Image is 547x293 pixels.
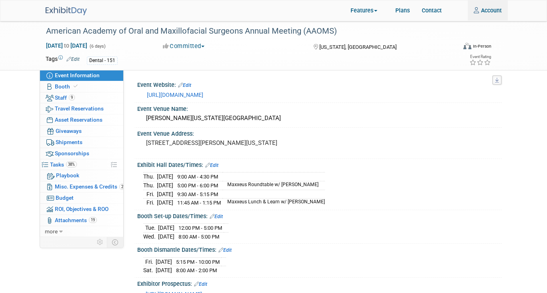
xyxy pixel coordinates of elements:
a: Features [345,1,389,21]
span: 5:15 PM - 10:00 PM [176,259,220,265]
div: [PERSON_NAME][US_STATE][GEOGRAPHIC_DATA] [143,112,496,124]
td: Thu. [143,173,157,181]
a: more [40,226,123,237]
a: Edit [210,214,223,219]
div: American Academy of Oral and Maxillofacial Surgeons Annual Meeting (AAOMS) [43,24,454,38]
button: Committed [160,42,208,50]
span: 8:00 AM - 2:00 PM [176,267,217,273]
a: ROI, Objectives & ROO [40,204,123,215]
a: Misc. Expenses & Credits2 [40,181,123,192]
span: 9:30 AM - 5:15 PM [177,191,218,197]
a: Tasks38% [40,159,123,170]
td: Toggle Event Tabs [107,237,123,247]
a: Asset Reservations [40,114,123,125]
span: Giveaways [56,128,82,134]
span: ROI, Objectives & ROO [55,206,108,212]
span: 8:00 AM - 5:00 PM [178,234,219,240]
div: Event Website: [137,79,502,89]
a: Plans [389,0,416,20]
a: Attachments19 [40,215,123,226]
span: Booth [55,83,79,90]
a: Staff9 [40,92,123,103]
td: [DATE] [157,173,173,181]
span: 9 [69,94,75,100]
span: to [63,42,70,49]
span: 19 [89,217,97,223]
a: Travel Reservations [40,103,123,114]
td: [DATE] [157,199,173,207]
a: Edit [66,56,80,62]
a: Edit [218,247,232,253]
span: 5:00 PM - 6:00 PM [177,183,218,189]
a: Giveaways [40,126,123,136]
td: [DATE] [156,266,172,275]
div: Dental - 151 [87,56,118,65]
span: Tasks [50,161,77,168]
td: Wed. [143,232,158,241]
td: Maxxeus Roundtable w/ [PERSON_NAME] [222,181,325,190]
td: [DATE] [157,181,173,190]
span: Budget [56,195,74,201]
pre: [STREET_ADDRESS][PERSON_NAME][US_STATE] [146,139,281,146]
a: Sponsorships [40,148,123,159]
div: Booth Set-up Dates/Times: [137,210,502,221]
a: Edit [205,163,218,168]
span: Travel Reservations [55,105,104,112]
a: Event Information [40,70,123,81]
a: Shipments [40,137,123,148]
span: Misc. Expenses & Credits [55,183,125,190]
span: 38% [66,161,77,167]
span: 11:45 AM - 1:15 PM [177,200,221,206]
span: Sponsorships [55,150,89,157]
span: 2 [119,184,125,190]
td: [DATE] [158,224,174,233]
img: ExhibitDay [46,7,87,15]
a: Edit [178,82,191,88]
td: [DATE] [157,190,173,199]
span: (6 days) [89,44,106,49]
td: Maxxeus Lunch & Learn w/ [PERSON_NAME] [222,199,325,207]
div: Exhibit Hall Dates/Times: [137,159,502,169]
div: Event Format [427,42,492,54]
span: 12:00 PM - 5:00 PM [178,225,222,231]
td: Fri. [143,199,157,207]
span: Attachments [55,217,97,223]
div: Event Venue Address: [137,128,502,138]
i: Booth reservation complete [74,84,78,88]
td: [DATE] [156,257,172,266]
a: [URL][DOMAIN_NAME] [147,92,203,98]
div: Event Rating [469,55,491,59]
div: Event Venue Name: [137,103,502,113]
span: Shipments [56,139,82,145]
div: Exhibitor Prospectus: [137,278,502,288]
td: Tue. [143,224,158,233]
div: In-Person [473,43,491,49]
td: [DATE] [158,232,174,241]
span: more [45,228,58,235]
td: Fri. [143,190,157,199]
span: Staff [55,94,75,101]
span: Playbook [56,172,79,179]
a: Playbook [40,170,123,181]
a: Account [468,0,508,20]
td: Fri. [143,257,156,266]
td: Sat. [143,266,156,275]
div: Booth Dismantle Dates/Times: [137,244,502,254]
span: Event Information [55,72,100,78]
a: Edit [194,281,207,287]
span: [US_STATE], [GEOGRAPHIC_DATA] [319,44,397,50]
a: Contact [416,0,448,20]
span: 9:00 AM - 4:30 PM [177,174,218,180]
img: Format-Inperson.png [463,43,471,49]
a: Booth [40,81,123,92]
span: Asset Reservations [55,116,102,123]
td: Thu. [143,181,157,190]
td: Tags [46,55,80,65]
td: Personalize Event Tab Strip [93,237,107,247]
span: [DATE] [DATE] [46,42,88,49]
a: Budget [40,193,123,203]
